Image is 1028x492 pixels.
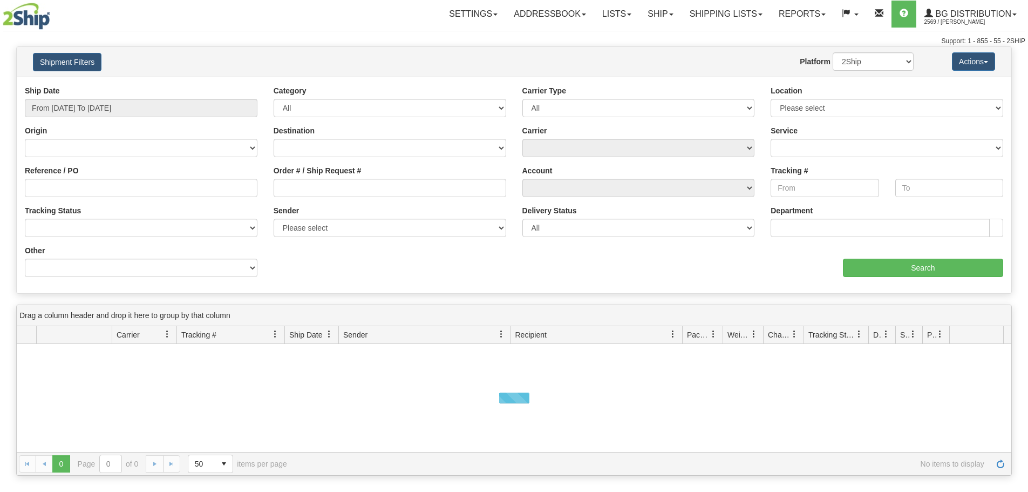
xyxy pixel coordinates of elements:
span: Tracking Status [808,329,855,340]
label: Account [522,165,553,176]
img: logo2569.jpg [3,3,50,30]
span: Sender [343,329,367,340]
label: Carrier Type [522,85,566,96]
span: 50 [195,459,209,469]
span: Carrier [117,329,140,340]
a: Charge filter column settings [785,325,804,343]
button: Shipment Filters [33,53,101,71]
label: Other [25,245,45,256]
a: Reports [771,1,834,28]
span: No items to display [302,460,984,468]
label: Sender [274,205,299,216]
span: Ship Date [289,329,322,340]
div: grid grouping header [17,305,1011,326]
label: Tracking # [771,165,808,176]
span: Packages [687,329,710,340]
label: Service [771,125,798,136]
span: Tracking # [181,329,216,340]
label: Carrier [522,125,547,136]
span: items per page [188,455,287,473]
a: Tracking Status filter column settings [850,325,868,343]
span: Pickup Status [927,329,936,340]
a: Shipment Issues filter column settings [904,325,922,343]
a: BG Distribution 2569 / [PERSON_NAME] [916,1,1025,28]
span: Charge [768,329,791,340]
span: Page of 0 [78,455,139,473]
label: Category [274,85,307,96]
span: Page 0 [52,455,70,473]
div: Support: 1 - 855 - 55 - 2SHIP [3,37,1025,46]
a: Ship [639,1,681,28]
span: 2569 / [PERSON_NAME] [924,17,1005,28]
input: From [771,179,879,197]
span: BG Distribution [933,9,1011,18]
span: select [215,455,233,473]
a: Lists [594,1,639,28]
label: Tracking Status [25,205,81,216]
span: Recipient [515,329,547,340]
a: Sender filter column settings [492,325,510,343]
label: Location [771,85,802,96]
label: Destination [274,125,315,136]
label: Delivery Status [522,205,577,216]
a: Tracking # filter column settings [266,325,284,343]
span: Page sizes drop down [188,455,233,473]
span: Delivery Status [873,329,882,340]
a: Pickup Status filter column settings [931,325,949,343]
a: Addressbook [506,1,594,28]
button: Actions [952,52,995,71]
a: Packages filter column settings [704,325,723,343]
input: To [895,179,1003,197]
span: Shipment Issues [900,329,909,340]
label: Department [771,205,813,216]
a: Ship Date filter column settings [320,325,338,343]
label: Order # / Ship Request # [274,165,362,176]
label: Origin [25,125,47,136]
a: Settings [441,1,506,28]
span: Weight [727,329,750,340]
a: Delivery Status filter column settings [877,325,895,343]
label: Ship Date [25,85,60,96]
a: Refresh [992,455,1009,473]
a: Weight filter column settings [745,325,763,343]
a: Recipient filter column settings [664,325,682,343]
input: Search [843,259,1003,277]
label: Reference / PO [25,165,79,176]
a: Carrier filter column settings [158,325,176,343]
label: Platform [800,56,830,67]
iframe: chat widget [1003,191,1027,301]
a: Shipping lists [682,1,771,28]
